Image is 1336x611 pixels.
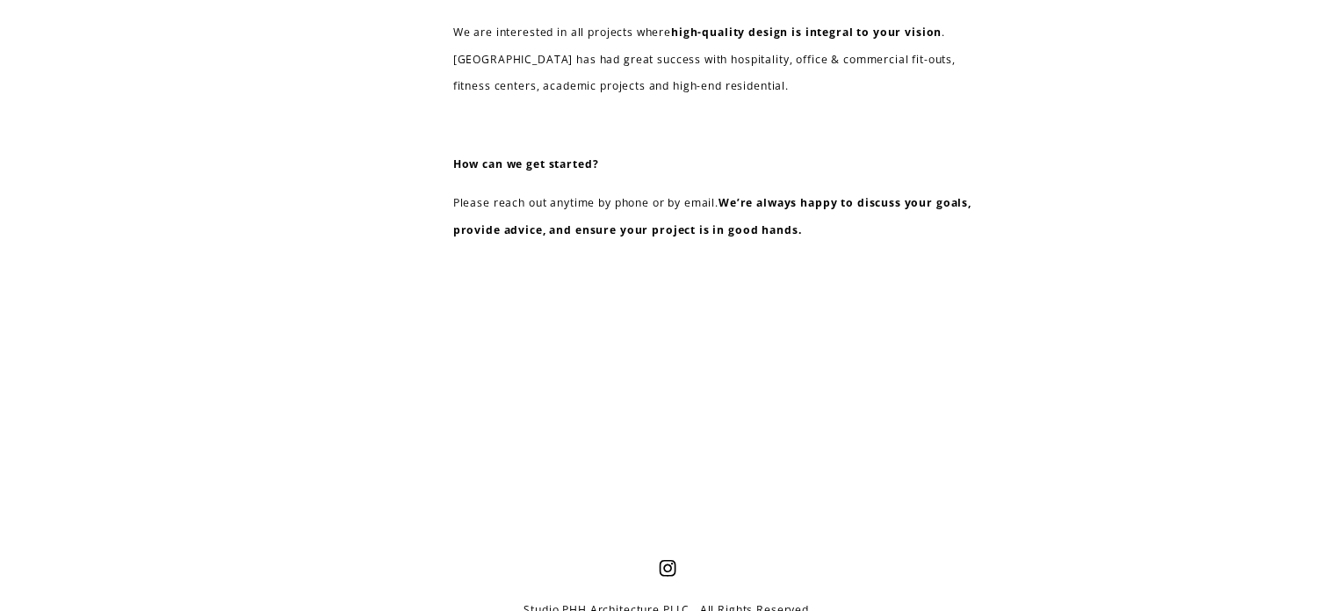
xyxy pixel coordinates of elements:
[453,195,975,236] strong: We’re always happy to discuss your goals, provide advice, and ensure your project is in good hands.
[453,19,993,99] p: We are interested in all projects where . [GEOGRAPHIC_DATA] has had great success with hospitalit...
[671,25,942,40] strong: high-quality design is integral to your vision
[453,156,599,171] strong: How can we get started?
[453,190,993,244] p: Please reach out anytime by phone or by email.
[659,559,676,577] a: Instagram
